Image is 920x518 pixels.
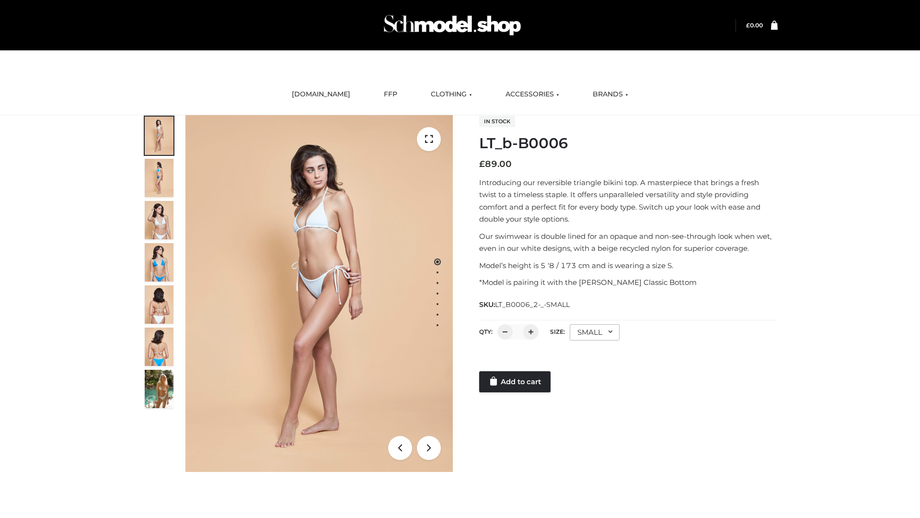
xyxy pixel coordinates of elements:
[145,285,173,324] img: ArielClassicBikiniTop_CloudNine_AzureSky_OW114ECO_7-scaled.jpg
[479,230,778,255] p: Our swimwear is double lined for an opaque and non-see-through look when wet, even in our white d...
[479,159,512,169] bdi: 89.00
[550,328,565,335] label: Size:
[377,84,404,105] a: FFP
[479,259,778,272] p: Model’s height is 5 ‘8 / 173 cm and is wearing a size S.
[479,177,778,225] p: Introducing our reversible triangle bikini top. A masterpiece that brings a fresh twist to a time...
[746,22,763,29] a: £0.00
[570,324,620,341] div: SMALL
[145,243,173,282] img: ArielClassicBikiniTop_CloudNine_AzureSky_OW114ECO_4-scaled.jpg
[380,6,524,44] img: Schmodel Admin 964
[495,300,570,309] span: LT_B0006_2-_-SMALL
[479,116,515,127] span: In stock
[586,84,635,105] a: BRANDS
[285,84,357,105] a: [DOMAIN_NAME]
[479,299,571,310] span: SKU:
[479,135,778,152] h1: LT_b-B0006
[145,328,173,366] img: ArielClassicBikiniTop_CloudNine_AzureSky_OW114ECO_8-scaled.jpg
[424,84,479,105] a: CLOTHING
[479,328,493,335] label: QTY:
[479,159,485,169] span: £
[746,22,763,29] bdi: 0.00
[145,117,173,155] img: ArielClassicBikiniTop_CloudNine_AzureSky_OW114ECO_1-scaled.jpg
[479,371,551,392] a: Add to cart
[498,84,566,105] a: ACCESSORIES
[145,159,173,197] img: ArielClassicBikiniTop_CloudNine_AzureSky_OW114ECO_2-scaled.jpg
[145,370,173,408] img: Arieltop_CloudNine_AzureSky2.jpg
[145,201,173,239] img: ArielClassicBikiniTop_CloudNine_AzureSky_OW114ECO_3-scaled.jpg
[185,115,453,472] img: ArielClassicBikiniTop_CloudNine_AzureSky_OW114ECO_1
[479,276,778,289] p: *Model is pairing it with the [PERSON_NAME] Classic Bottom
[746,22,750,29] span: £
